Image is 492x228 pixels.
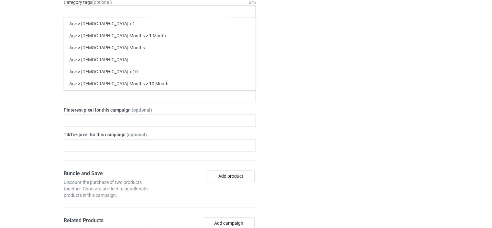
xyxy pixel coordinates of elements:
span: (optional) [126,132,147,137]
h4: Bundle and Save [64,170,158,177]
div: Age > [DEMOGRAPHIC_DATA] > 100 [64,90,256,102]
div: Age > [DEMOGRAPHIC_DATA] Months > 10 Month [64,78,256,90]
label: Pinterest pixel for this campaign [64,107,256,113]
h4: Related Products [64,217,158,224]
div: Age > [DEMOGRAPHIC_DATA] > 1 [64,18,256,30]
div: Age > [DEMOGRAPHIC_DATA] > 10 [64,66,256,78]
button: Add product [207,170,255,182]
div: Age > [DEMOGRAPHIC_DATA] Months [64,42,256,54]
div: Age > [DEMOGRAPHIC_DATA] Months > 1 Month [64,30,256,42]
div: Age > [DEMOGRAPHIC_DATA] [64,54,256,66]
label: TikTok pixel for this campaign [64,131,256,138]
div: Discount the purchase of two products together. Choose a product to bundle with products in this ... [64,179,158,198]
span: (optional) [132,107,152,113]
